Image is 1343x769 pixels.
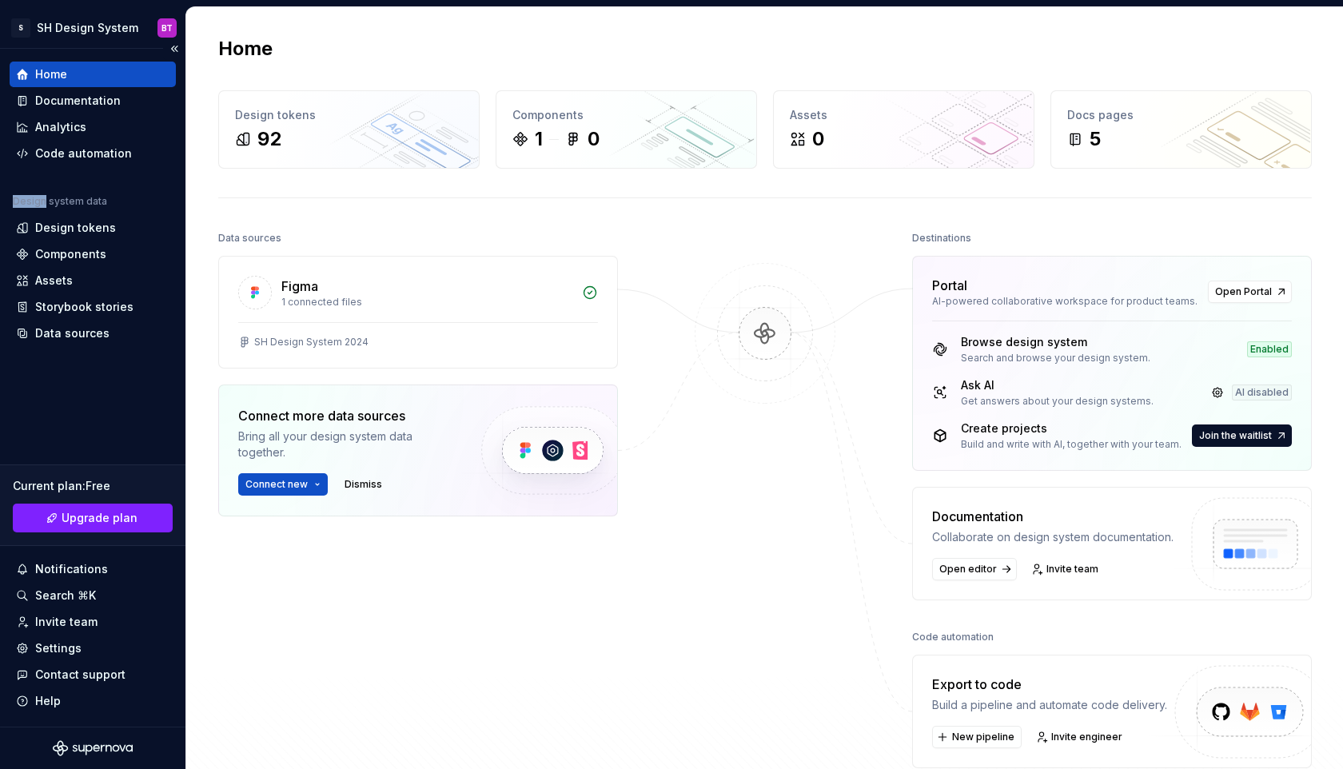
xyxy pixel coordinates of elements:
div: 92 [257,126,281,152]
a: Docs pages5 [1050,90,1312,169]
button: Search ⌘K [10,583,176,608]
div: Search and browse your design system. [961,352,1150,365]
div: Home [35,66,67,82]
span: Invite team [1046,563,1098,576]
div: Documentation [35,93,121,109]
div: Get answers about your design systems. [961,395,1154,408]
span: Open editor [939,563,997,576]
button: Notifications [10,556,176,582]
button: Help [10,688,176,714]
a: Open Portal [1208,281,1292,303]
a: Design tokens [10,215,176,241]
div: 1 [535,126,543,152]
span: Connect new [245,478,308,491]
div: AI-powered collaborative workspace for product teams. [932,295,1198,308]
a: Components10 [496,90,757,169]
div: Code automation [912,626,994,648]
button: Upgrade plan [13,504,173,532]
button: Dismiss [337,473,389,496]
span: Invite engineer [1051,731,1122,743]
div: Current plan : Free [13,478,173,494]
button: Collapse sidebar [163,38,185,60]
div: Design system data [13,195,107,208]
a: Assets0 [773,90,1034,169]
div: S [11,18,30,38]
a: Invite team [10,609,176,635]
div: Build and write with AI, together with your team. [961,438,1182,451]
div: Docs pages [1067,107,1295,123]
a: Data sources [10,321,176,346]
div: Settings [35,640,82,656]
div: Assets [35,273,73,289]
div: Storybook stories [35,299,134,315]
a: Home [10,62,176,87]
div: 0 [588,126,600,152]
a: Assets [10,268,176,293]
h2: Home [218,36,273,62]
button: Connect new [238,473,328,496]
div: Invite team [35,614,98,630]
button: New pipeline [932,726,1022,748]
span: Upgrade plan [62,510,137,526]
span: Dismiss [345,478,382,491]
a: Storybook stories [10,294,176,320]
div: Analytics [35,119,86,135]
div: 1 connected files [281,296,572,309]
a: Code automation [10,141,176,166]
div: Code automation [35,145,132,161]
div: BT [161,22,173,34]
div: Destinations [912,227,971,249]
div: 0 [812,126,824,152]
div: SH Design System [37,20,138,36]
div: 5 [1090,126,1101,152]
div: Design tokens [235,107,463,123]
div: Help [35,693,61,709]
div: Figma [281,277,318,296]
div: Search ⌘K [35,588,96,604]
div: Enabled [1247,341,1292,357]
a: Figma1 connected filesSH Design System 2024 [218,256,618,369]
a: Open editor [932,558,1017,580]
div: Portal [932,276,967,295]
a: Invite team [1026,558,1106,580]
div: Build a pipeline and automate code delivery. [932,697,1167,713]
span: New pipeline [952,731,1014,743]
span: Join the waitlist [1199,429,1272,442]
svg: Supernova Logo [53,740,133,756]
a: Components [10,241,176,267]
a: Documentation [10,88,176,114]
div: Collaborate on design system documentation. [932,529,1174,545]
div: Notifications [35,561,108,577]
span: Open Portal [1215,285,1272,298]
div: Create projects [961,420,1182,436]
div: Ask AI [961,377,1154,393]
div: Contact support [35,667,126,683]
button: Join the waitlist [1192,424,1292,447]
div: Data sources [35,325,110,341]
button: Contact support [10,662,176,687]
div: Connect more data sources [238,406,454,425]
div: Data sources [218,227,281,249]
div: AI disabled [1232,384,1292,400]
div: Bring all your design system data together. [238,428,454,460]
a: Design tokens92 [218,90,480,169]
div: SH Design System 2024 [254,336,369,349]
div: Components [512,107,740,123]
a: Settings [10,636,176,661]
div: Components [35,246,106,262]
div: Export to code [932,675,1167,694]
a: Invite engineer [1031,726,1130,748]
div: Assets [790,107,1018,123]
div: Documentation [932,507,1174,526]
div: Browse design system [961,334,1150,350]
div: Design tokens [35,220,116,236]
a: Analytics [10,114,176,140]
button: SSH Design SystemBT [3,10,182,45]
